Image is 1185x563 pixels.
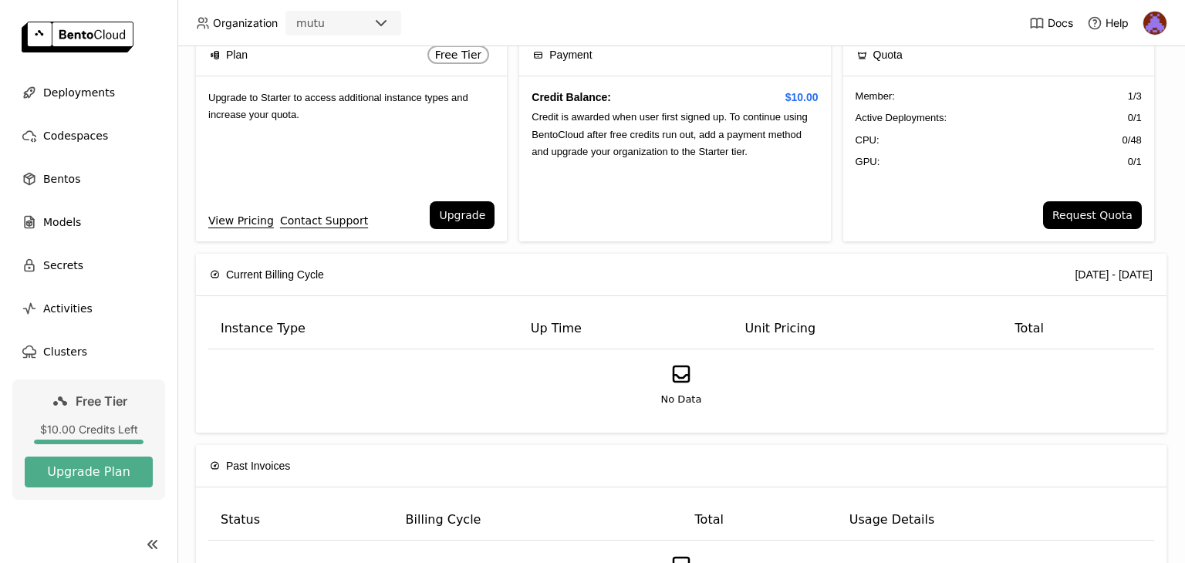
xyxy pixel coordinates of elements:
a: Activities [12,293,165,324]
span: Past Invoices [226,457,290,474]
span: Clusters [43,342,87,361]
span: CPU: [856,133,879,148]
div: $10.00 Credits Left [25,423,153,437]
div: Help [1087,15,1129,31]
button: Upgrade Plan [25,457,153,487]
div: [DATE] - [DATE] [1075,266,1153,283]
a: Docs [1029,15,1073,31]
span: Current Billing Cycle [226,266,324,283]
div: mutu [296,15,325,31]
img: mutu jutu [1143,12,1166,35]
span: Active Deployments : [856,110,947,126]
a: Models [12,207,165,238]
span: Docs [1048,16,1073,30]
h4: Credit Balance: [532,89,818,106]
span: 0 / 48 [1123,133,1142,148]
span: Member : [856,89,895,104]
span: 0 / 1 [1128,110,1142,126]
th: Up Time [518,308,733,349]
button: Upgrade [430,201,495,229]
span: Credit is awarded when user first signed up. To continue using BentoCloud after free credits run ... [532,111,807,157]
span: Help [1106,16,1129,30]
span: Payment [549,46,592,63]
th: Total [683,500,837,541]
span: 0 / 1 [1128,154,1142,170]
th: Unit Pricing [733,308,1003,349]
span: 1 / 3 [1128,89,1142,104]
span: Quota [873,46,903,63]
span: Organization [213,16,278,30]
span: Free Tier [76,393,127,409]
a: Clusters [12,336,165,367]
a: Contact Support [280,212,368,229]
th: Status [208,500,393,541]
span: GPU: [856,154,880,170]
span: Activities [43,299,93,318]
span: Secrets [43,256,83,275]
span: Upgrade to Starter to access additional instance types and increase your quota. [208,92,468,120]
a: Secrets [12,250,165,281]
span: $10.00 [785,89,819,106]
a: Deployments [12,77,165,108]
img: logo [22,22,133,52]
a: Bentos [12,164,165,194]
input: Selected mutu. [326,16,328,32]
span: Bentos [43,170,80,188]
a: Free Tier$10.00 Credits LeftUpgrade Plan [12,379,165,500]
button: Request Quota [1043,201,1142,229]
th: Total [1003,308,1154,349]
span: Plan [226,46,248,63]
span: Models [43,213,81,231]
th: Usage Details [837,500,1154,541]
span: Deployments [43,83,115,102]
th: Billing Cycle [393,500,683,541]
a: Codespaces [12,120,165,151]
span: Free Tier [435,49,482,61]
th: Instance Type [208,308,518,349]
span: No Data [661,392,702,407]
a: View Pricing [208,212,274,229]
span: Codespaces [43,126,108,145]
